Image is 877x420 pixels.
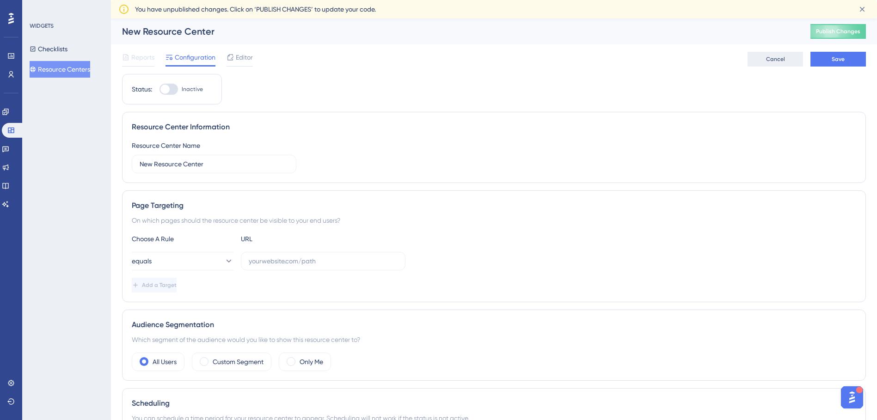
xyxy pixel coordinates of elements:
[132,319,856,330] div: Audience Segmentation
[132,84,152,95] div: Status:
[30,22,54,30] div: WIDGETS
[135,4,376,15] span: You have unpublished changes. Click on ‘PUBLISH CHANGES’ to update your code.
[132,256,152,267] span: equals
[766,55,785,63] span: Cancel
[236,52,253,63] span: Editor
[30,61,90,78] button: Resource Centers
[132,122,856,133] div: Resource Center Information
[300,356,323,367] label: Only Me
[838,383,866,411] iframe: UserGuiding AI Assistant Launcher
[30,41,67,57] button: Checklists
[132,200,856,211] div: Page Targeting
[816,28,860,35] span: Publish Changes
[241,233,343,244] div: URL
[153,356,177,367] label: All Users
[142,281,177,289] span: Add a Target
[748,52,803,67] button: Cancel
[810,52,866,67] button: Save
[132,233,233,244] div: Choose A Rule
[182,85,203,93] span: Inactive
[810,24,866,39] button: Publish Changes
[249,256,398,266] input: yourwebsite.com/path
[132,278,177,292] button: Add a Target
[140,159,288,169] input: Type your Resource Center name
[122,25,787,38] div: New Resource Center
[132,252,233,270] button: equals
[132,215,856,226] div: On which pages should the resource center be visible to your end users?
[132,334,856,345] div: Which segment of the audience would you like to show this resource center to?
[132,398,856,409] div: Scheduling
[132,140,200,151] div: Resource Center Name
[131,52,154,63] span: Reports
[175,52,215,63] span: Configuration
[832,55,845,63] span: Save
[213,356,264,367] label: Custom Segment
